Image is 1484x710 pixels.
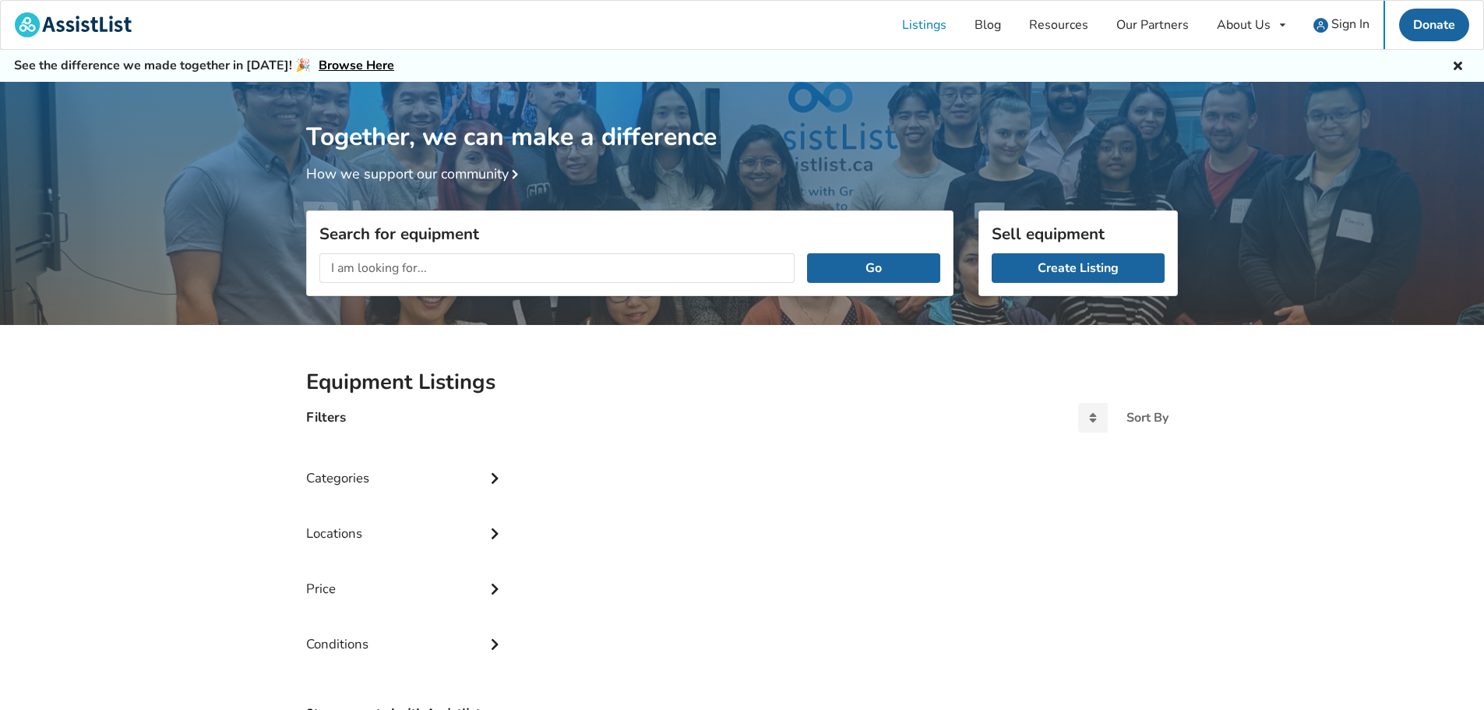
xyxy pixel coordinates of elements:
[306,494,506,549] div: Locations
[888,1,961,49] a: Listings
[992,253,1165,283] a: Create Listing
[306,605,506,660] div: Conditions
[306,82,1178,153] h1: Together, we can make a difference
[306,164,524,183] a: How we support our community
[807,253,940,283] button: Go
[1399,9,1469,41] a: Donate
[319,57,394,74] a: Browse Here
[1102,1,1203,49] a: Our Partners
[306,369,1178,396] h2: Equipment Listings
[306,408,346,426] h4: Filters
[961,1,1015,49] a: Blog
[14,58,394,74] h5: See the difference we made together in [DATE]! 🎉
[1217,19,1271,31] div: About Us
[992,224,1165,244] h3: Sell equipment
[306,549,506,605] div: Price
[1299,1,1384,49] a: user icon Sign In
[306,439,506,494] div: Categories
[1015,1,1102,49] a: Resources
[1331,16,1369,33] span: Sign In
[15,12,132,37] img: assistlist-logo
[319,253,795,283] input: I am looking for...
[1313,18,1328,33] img: user icon
[1126,412,1169,424] div: Sort By
[319,224,940,244] h3: Search for equipment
